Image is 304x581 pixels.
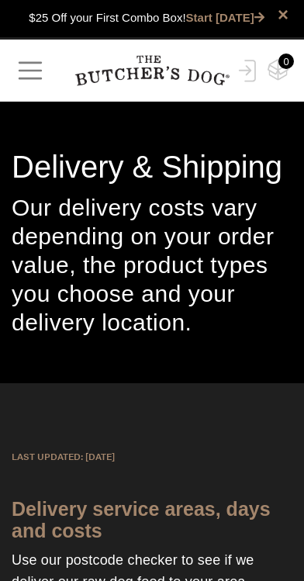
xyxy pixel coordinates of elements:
a: close [278,5,288,24]
div: 0 [278,54,294,69]
img: TBD_Cart-Empty.png [268,59,288,81]
a: Start [DATE] [186,11,264,24]
h1: Delivery & Shipping [12,148,292,185]
p: Our delivery costs vary depending on your order value, the product types you choose and your deli... [12,193,292,337]
p: LAST UPDATED: [DATE] [12,445,292,467]
p: Delivery service areas, days and costs [12,498,292,541]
